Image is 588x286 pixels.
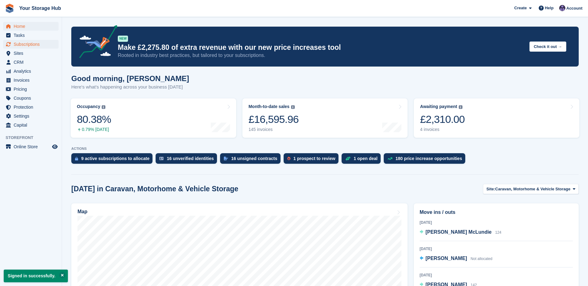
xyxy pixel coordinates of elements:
span: Site: [486,186,495,192]
a: 9 active subscriptions to allocate [71,153,156,167]
a: menu [3,103,59,111]
div: [DATE] [420,246,573,252]
a: 16 unsigned contracts [220,153,284,167]
a: menu [3,94,59,102]
a: menu [3,121,59,129]
a: [PERSON_NAME] McLundie 124 [420,228,502,236]
div: 180 price increase opportunities [396,156,462,161]
p: Make £2,275.80 of extra revenue with our new price increases tool [118,43,524,52]
span: Protection [14,103,51,111]
span: Sites [14,49,51,58]
h2: [DATE] in Caravan, Motorhome & Vehicle Storage [71,185,238,193]
a: menu [3,76,59,84]
a: menu [3,31,59,40]
img: icon-info-grey-7440780725fd019a000dd9b08b2336e03edf1995a4989e88bcd33f0948082b44.svg [459,105,462,109]
h2: Move ins / outs [420,209,573,216]
img: active_subscription_to_allocate_icon-d502201f5373d7db506a760aba3b589e785aa758c864c3986d89f69b8ff3... [75,157,78,161]
div: £16,595.96 [249,113,299,126]
span: Analytics [14,67,51,76]
a: menu [3,67,59,76]
a: menu [3,22,59,31]
div: £2,310.00 [420,113,465,126]
span: Settings [14,112,51,120]
div: NEW [118,36,128,42]
button: Site: Caravan, Motorhome & Vehicle Storage [483,184,579,194]
a: Month-to-date sales £16,595.96 145 invoices [242,98,408,138]
span: Not allocated [471,257,492,261]
a: 1 prospect to review [284,153,342,167]
span: Help [545,5,554,11]
a: 1 open deal [342,153,384,167]
p: Rooted in industry best practices, but tailored to your subscriptions. [118,52,524,59]
a: menu [3,40,59,49]
div: [DATE] [420,220,573,225]
a: menu [3,142,59,151]
a: menu [3,112,59,120]
div: 1 prospect to review [294,156,335,161]
img: icon-info-grey-7440780725fd019a000dd9b08b2336e03edf1995a4989e88bcd33f0948082b44.svg [102,105,105,109]
div: 4 invoices [420,127,465,132]
span: Invoices [14,76,51,84]
span: Create [514,5,527,11]
p: Here's what's happening across your business [DATE] [71,84,189,91]
span: Capital [14,121,51,129]
img: icon-info-grey-7440780725fd019a000dd9b08b2336e03edf1995a4989e88bcd33f0948082b44.svg [291,105,295,109]
a: menu [3,58,59,67]
span: Online Store [14,142,51,151]
span: [PERSON_NAME] [426,256,467,261]
a: 180 price increase opportunities [384,153,468,167]
a: Occupancy 80.38% 0.79% [DATE] [71,98,236,138]
a: Preview store [51,143,59,150]
img: price-adjustments-announcement-icon-8257ccfd72463d97f412b2fc003d46551f7dbcb40ab6d574587a9cd5c0d94... [74,25,117,60]
h1: Good morning, [PERSON_NAME] [71,74,189,83]
img: prospect-51fa495bee0391a8d652442698ab0144808aea92771e9ea1ae160a38d050c398.svg [287,157,290,160]
div: Awaiting payment [420,104,457,109]
span: Caravan, Motorhome & Vehicle Storage [495,186,571,192]
p: Signed in successfully. [4,270,68,282]
div: Month-to-date sales [249,104,290,109]
h2: Map [77,209,87,214]
a: Your Storage Hub [17,3,64,13]
img: deal-1b604bf984904fb50ccaf53a9ad4b4a5d6e5aea283cecdc64d6e3604feb123c2.svg [345,156,351,161]
span: Pricing [14,85,51,93]
img: stora-icon-8386f47178a22dfd0bd8f6a31ec36ba5ce8667c1dd55bd0f319d3a0aa187defe.svg [5,4,14,13]
img: contract_signature_icon-13c848040528278c33f63329250d36e43548de30e8caae1d1a13099fd9432cc5.svg [224,157,228,160]
span: Coupons [14,94,51,102]
a: menu [3,85,59,93]
span: [PERSON_NAME] McLundie [426,229,492,235]
div: 9 active subscriptions to allocate [81,156,149,161]
span: 124 [495,230,501,235]
a: Awaiting payment £2,310.00 4 invoices [414,98,579,138]
a: [PERSON_NAME] Not allocated [420,255,493,263]
span: CRM [14,58,51,67]
img: verify_identity-adf6edd0f0f0b5bbfe63781bf79b02c33cf7c696d77639b501bdc392416b5a36.svg [159,157,164,160]
div: 16 unverified identities [167,156,214,161]
span: Account [566,5,582,11]
button: Check it out → [529,41,566,52]
span: Storefront [6,135,62,141]
div: 16 unsigned contracts [231,156,277,161]
a: 16 unverified identities [156,153,220,167]
span: Home [14,22,51,31]
span: Subscriptions [14,40,51,49]
p: ACTIONS [71,147,579,151]
div: 0.79% [DATE] [77,127,111,132]
div: 1 open deal [354,156,378,161]
span: Tasks [14,31,51,40]
img: Liam Beddard [559,5,565,11]
div: 145 invoices [249,127,299,132]
a: menu [3,49,59,58]
img: price_increase_opportunities-93ffe204e8149a01c8c9dc8f82e8f89637d9d84a8eef4429ea346261dce0b2c0.svg [387,157,392,160]
div: 80.38% [77,113,111,126]
div: Occupancy [77,104,100,109]
div: [DATE] [420,272,573,278]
